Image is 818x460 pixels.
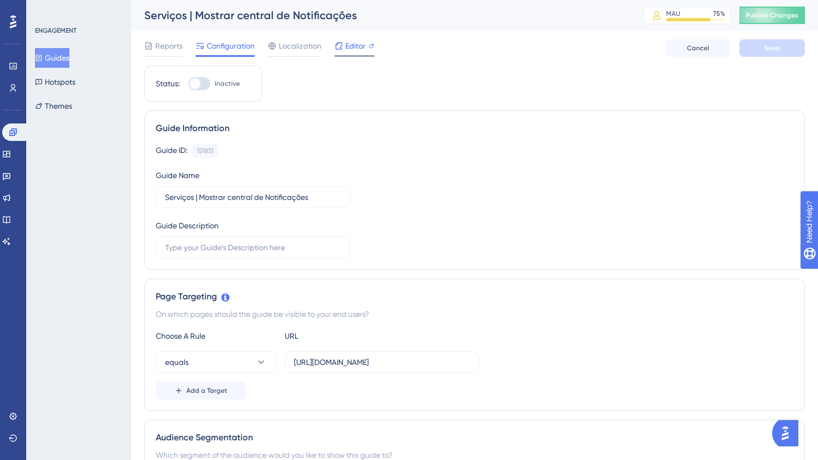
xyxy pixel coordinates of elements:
span: Add a Target [186,386,227,395]
button: Cancel [665,39,731,57]
span: Save [764,44,780,52]
span: Editor [345,39,366,52]
input: yourwebsite.com/path [294,356,470,368]
div: Guide Description [156,219,219,232]
input: Type your Guide’s Description here [165,241,341,253]
div: URL [285,329,405,343]
button: Themes [35,96,72,116]
button: Save [739,39,805,57]
button: equals [156,351,276,373]
div: Guide Name [156,169,199,182]
span: Configuration [207,39,255,52]
button: Add a Target [156,382,246,399]
div: Status: [156,77,180,90]
span: Inactive [215,79,240,88]
button: Guides [35,48,69,68]
span: Need Help? [26,3,68,16]
div: Page Targeting [156,290,793,303]
iframe: UserGuiding AI Assistant Launcher [772,417,805,450]
div: MAU [666,9,680,18]
span: Cancel [687,44,709,52]
span: Publish Changes [746,11,798,20]
button: Hotspots [35,72,75,92]
div: Choose A Rule [156,329,276,343]
div: 75 % [713,9,725,18]
input: Type your Guide’s Name here [165,191,341,203]
span: Localization [279,39,321,52]
div: ENGAGEMENT [35,26,76,35]
div: Guide ID: [156,144,187,158]
span: equals [165,356,189,369]
span: Reports [155,39,183,52]
div: 151851 [197,146,214,155]
div: On which pages should the guide be visible to your end users? [156,308,793,321]
div: Audience Segmentation [156,431,793,444]
div: Guide Information [156,122,793,135]
button: Publish Changes [739,7,805,24]
div: Serviços | Mostrar central de Notificações [144,8,616,23]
